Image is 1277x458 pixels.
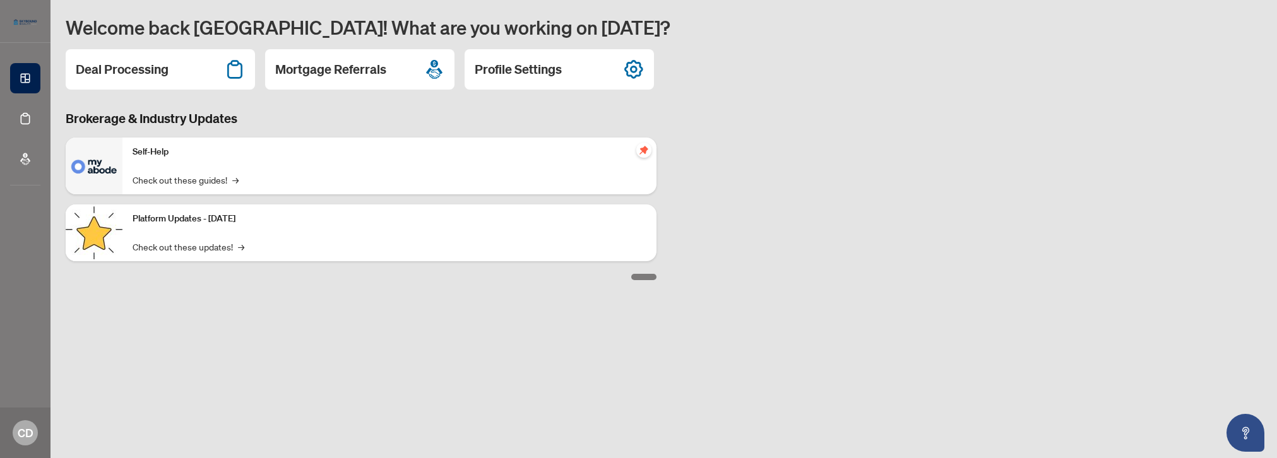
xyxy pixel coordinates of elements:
p: Platform Updates - [DATE] [133,212,646,226]
span: → [238,240,244,254]
button: Open asap [1227,414,1264,452]
span: pushpin [636,143,651,158]
img: Self-Help [66,138,122,194]
span: CD [18,424,33,442]
img: Platform Updates - September 16, 2025 [66,204,122,261]
p: Self-Help [133,145,646,159]
h2: Mortgage Referrals [275,61,386,78]
h1: Welcome back [GEOGRAPHIC_DATA]! What are you working on [DATE]? [66,15,1262,39]
img: logo [10,16,40,28]
h2: Deal Processing [76,61,169,78]
span: → [232,173,239,187]
a: Check out these guides!→ [133,173,239,187]
a: Check out these updates!→ [133,240,244,254]
h2: Profile Settings [475,61,562,78]
h3: Brokerage & Industry Updates [66,110,656,127]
